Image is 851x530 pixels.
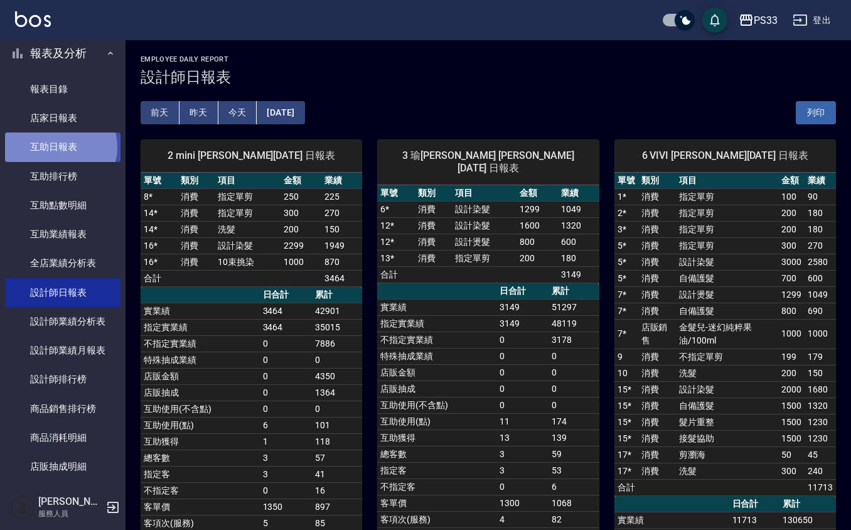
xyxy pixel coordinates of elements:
[260,335,313,352] td: 0
[734,8,783,33] button: PS33
[215,221,281,237] td: 洗髮
[377,381,496,397] td: 店販抽成
[141,401,260,417] td: 互助使用(不含點)
[638,397,677,414] td: 消費
[141,450,260,466] td: 總客數
[549,413,599,430] td: 174
[5,336,120,365] a: 設計師業績月報表
[638,349,677,365] td: 消費
[496,397,549,413] td: 0
[516,201,558,217] td: 1299
[496,315,549,332] td: 3149
[312,417,362,433] td: 101
[38,495,102,508] h5: [PERSON_NAME]
[377,462,496,479] td: 指定客
[779,512,836,528] td: 130650
[778,286,805,303] td: 1299
[312,352,362,368] td: 0
[805,381,836,397] td: 1680
[778,430,805,446] td: 1500
[260,466,313,482] td: 3
[5,394,120,423] a: 商品銷售排行榜
[141,433,260,450] td: 互助獲得
[281,221,321,237] td: 200
[141,270,178,286] td: 合計
[558,201,599,217] td: 1049
[415,250,452,266] td: 消費
[796,101,836,124] button: 列印
[549,479,599,495] td: 6
[805,303,836,319] td: 690
[549,446,599,462] td: 59
[805,188,836,205] td: 90
[312,368,362,384] td: 4350
[676,270,778,286] td: 自備護髮
[676,221,778,237] td: 指定單剪
[312,450,362,466] td: 57
[778,270,805,286] td: 700
[452,250,516,266] td: 指定單剪
[805,205,836,221] td: 180
[676,254,778,270] td: 設計染髮
[377,495,496,511] td: 客單價
[676,188,778,205] td: 指定單剪
[496,283,549,300] th: 日合計
[377,185,414,202] th: 單號
[215,237,281,254] td: 設計染髮
[778,414,805,430] td: 1500
[5,307,120,336] a: 設計師業績分析表
[805,237,836,254] td: 270
[141,499,260,515] td: 客單價
[5,220,120,249] a: 互助業績報表
[377,511,496,527] td: 客項次(服務)
[778,221,805,237] td: 200
[558,217,599,234] td: 1320
[5,278,120,307] a: 設計師日報表
[452,201,516,217] td: 設計染髮
[558,266,599,283] td: 3149
[415,234,452,250] td: 消費
[260,303,313,319] td: 3464
[496,299,549,315] td: 3149
[452,234,516,250] td: 設計燙髮
[638,254,677,270] td: 消費
[805,270,836,286] td: 600
[638,463,677,479] td: 消費
[321,270,362,286] td: 3464
[676,414,778,430] td: 髮片重整
[281,173,321,189] th: 金額
[178,221,215,237] td: 消費
[5,452,120,481] a: 店販抽成明細
[805,254,836,270] td: 2580
[141,466,260,482] td: 指定客
[549,381,599,397] td: 0
[179,101,218,124] button: 昨天
[805,414,836,430] td: 1230
[321,237,362,254] td: 1949
[638,286,677,303] td: 消費
[496,462,549,479] td: 3
[312,319,362,335] td: 35015
[558,250,599,266] td: 180
[5,481,120,510] a: 顧客入金餘額表
[312,401,362,417] td: 0
[638,365,677,381] td: 消費
[629,149,821,162] span: 6 VIVI [PERSON_NAME][DATE] 日報表
[281,237,321,254] td: 2299
[778,254,805,270] td: 3000
[676,430,778,446] td: 接髮協助
[614,173,836,496] table: a dense table
[452,217,516,234] td: 設計染髮
[496,364,549,381] td: 0
[729,496,780,512] th: 日合計
[178,205,215,221] td: 消費
[5,365,120,394] a: 設計師排行榜
[5,75,120,104] a: 報表目錄
[549,348,599,364] td: 0
[141,68,836,86] h3: 設計師日報表
[618,368,628,378] a: 10
[260,401,313,417] td: 0
[549,283,599,300] th: 累計
[260,417,313,433] td: 6
[638,430,677,446] td: 消費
